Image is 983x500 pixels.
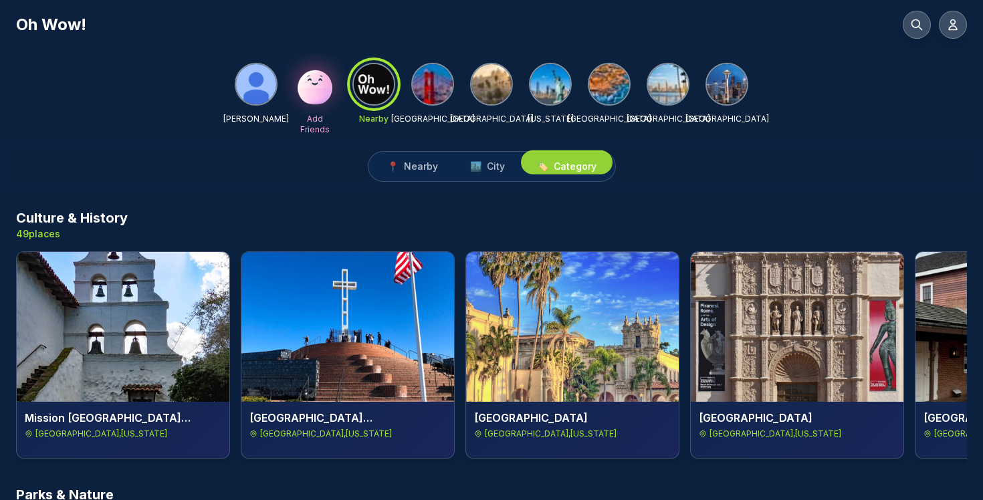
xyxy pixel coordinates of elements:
[35,428,167,439] span: [GEOGRAPHIC_DATA] , [US_STATE]
[528,114,574,124] p: [US_STATE]
[391,114,475,124] p: [GEOGRAPHIC_DATA]
[294,63,336,106] img: Add Friends
[249,410,446,426] h4: [GEOGRAPHIC_DATA][PERSON_NAME]
[450,114,534,124] p: [GEOGRAPHIC_DATA]
[25,410,221,426] h4: Mission [GEOGRAPHIC_DATA][PERSON_NAME]
[371,154,454,178] button: 📍Nearby
[537,160,548,173] span: 🏷️
[627,114,710,124] p: [GEOGRAPHIC_DATA]
[454,154,521,178] button: 🏙️City
[404,160,438,173] span: Nearby
[474,410,671,426] h4: [GEOGRAPHIC_DATA]
[16,209,128,227] h3: Culture & History
[260,428,392,439] span: [GEOGRAPHIC_DATA] , [US_STATE]
[699,410,895,426] h4: [GEOGRAPHIC_DATA]
[241,252,454,402] img: Mount Soledad National Veterans Memorial
[17,252,229,402] img: Mission San Diego de Alcalá
[485,428,617,439] span: [GEOGRAPHIC_DATA] , [US_STATE]
[387,160,399,173] span: 📍
[294,114,336,135] p: Add Friends
[359,114,389,124] p: Nearby
[589,64,629,104] img: Orange County
[413,64,453,104] img: San Francisco
[530,64,570,104] img: New York
[487,160,505,173] span: City
[648,64,688,104] img: San Diego
[691,252,903,402] img: San Diego Museum of Art
[685,114,769,124] p: [GEOGRAPHIC_DATA]
[223,114,289,124] p: [PERSON_NAME]
[521,154,613,178] button: 🏷️Category
[236,64,276,104] img: Matthew Miller
[568,114,651,124] p: [GEOGRAPHIC_DATA]
[471,64,512,104] img: Los Angeles
[16,227,128,241] p: 49 places
[466,252,679,402] img: Balboa Park
[707,64,747,104] img: Seattle
[554,160,596,173] span: Category
[709,428,841,439] span: [GEOGRAPHIC_DATA] , [US_STATE]
[470,160,481,173] span: 🏙️
[16,14,86,35] h1: Oh Wow!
